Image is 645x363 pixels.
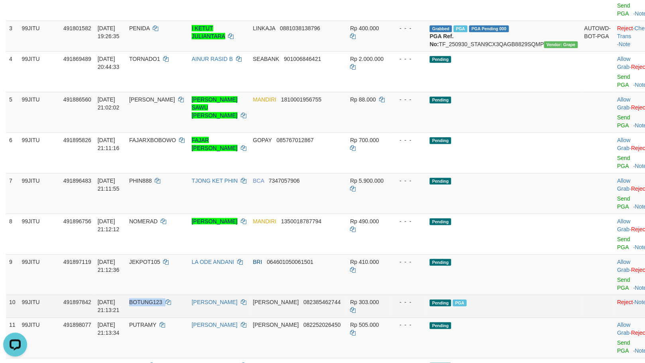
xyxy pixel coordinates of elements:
td: 7 [6,173,19,214]
b: PGA Ref. No: [430,33,454,47]
a: Send PGA [617,277,631,291]
span: Copy 0881038138796 to clipboard [280,25,320,31]
div: - - - [393,24,423,32]
div: - - - [393,217,423,225]
a: Send PGA [617,195,631,210]
span: GOPAY [253,137,272,143]
a: [PERSON_NAME] [192,299,238,306]
span: Copy 085767012867 to clipboard [277,137,314,143]
span: Rp 700.000 [350,137,379,143]
td: 4 [6,51,19,92]
td: 99JITU [19,92,60,133]
td: 99JITU [19,51,60,92]
span: BCA [253,178,264,184]
a: Send PGA [617,74,631,88]
a: Send PGA [617,155,631,169]
span: Copy 082385462744 to clipboard [303,299,340,306]
div: - - - [393,321,423,329]
span: PUTRAMY [129,322,156,328]
span: MANDIRI [253,218,277,224]
span: BRI [253,259,262,265]
div: - - - [393,299,423,306]
span: Marked by aekveyron [453,300,467,306]
span: NOMERAD [129,218,158,224]
div: - - - [393,177,423,185]
span: [DATE] 21:11:55 [98,178,120,192]
a: Note [619,41,631,47]
td: 9 [6,254,19,295]
span: Pending [430,259,451,266]
span: Rp 490.000 [350,218,379,224]
span: Copy 082252026450 to clipboard [303,322,340,328]
span: PENIDA [129,25,149,31]
span: 491896756 [63,218,91,224]
td: TF_250930_STAN9CX3QAGB8829SQMP [427,21,581,51]
span: 491897842 [63,299,91,306]
span: [DATE] 21:12:36 [98,259,120,273]
a: Send PGA [617,236,631,250]
span: [DATE] 21:11:16 [98,137,120,151]
span: 491886560 [63,96,91,103]
span: Pending [430,322,451,329]
td: 99JITU [19,295,60,318]
td: 8 [6,214,19,254]
span: · [617,259,631,273]
a: AINUR RASID B [192,56,233,62]
span: Copy 064601050061501 to clipboard [267,259,314,265]
a: Reject [617,25,633,31]
a: [PERSON_NAME] [192,322,238,328]
div: - - - [393,55,423,63]
span: Copy 901006846421 to clipboard [284,56,321,62]
td: 99JITU [19,214,60,254]
span: PHIN888 [129,178,152,184]
span: · [617,178,631,192]
span: FAJARXBOBOWO [129,137,176,143]
span: BOTUNG123 [129,299,162,306]
a: TJONG KET PHIN [192,178,238,184]
span: Grabbed [430,25,452,32]
a: [PERSON_NAME] SAWU [PERSON_NAME] [192,96,238,119]
a: Allow Grab [617,137,631,151]
span: · [617,56,631,70]
span: [PERSON_NAME] [253,299,299,306]
a: Send PGA [617,114,631,129]
span: Rp 5.900.000 [350,178,384,184]
a: Allow Grab [617,218,631,232]
div: - - - [393,96,423,103]
a: Allow Grab [617,259,631,273]
span: 491869489 [63,56,91,62]
span: [DATE] 21:13:34 [98,322,120,336]
span: [PERSON_NAME] [129,96,175,103]
span: 491897119 [63,259,91,265]
span: Pending [430,178,451,185]
button: Open LiveChat chat widget [3,3,27,27]
span: Copy 1350018787794 to clipboard [281,218,321,224]
span: LINKAJA [253,25,275,31]
td: 6 [6,133,19,173]
span: Rp 88.000 [350,96,376,103]
span: Rp 410.000 [350,259,379,265]
span: Pending [430,56,451,63]
td: 99JITU [19,254,60,295]
span: Pending [430,300,451,306]
span: · [617,96,631,111]
a: Allow Grab [617,178,631,192]
span: [DATE] 21:12:12 [98,218,120,232]
span: [PERSON_NAME] [253,322,299,328]
span: Marked by aekraize [454,25,468,32]
div: - - - [393,258,423,266]
td: 10 [6,295,19,318]
span: 491896483 [63,178,91,184]
span: Pending [430,97,451,103]
td: 3 [6,21,19,51]
a: I KETUT JULIANTARA [192,25,225,39]
span: SEABANK [253,56,279,62]
td: 99JITU [19,21,60,51]
span: · [617,137,631,151]
td: 5 [6,92,19,133]
td: 99JITU [19,133,60,173]
span: Rp 505.000 [350,322,379,328]
span: Pending [430,219,451,225]
span: Copy 7347057906 to clipboard [269,178,300,184]
span: Rp 303.000 [350,299,379,306]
